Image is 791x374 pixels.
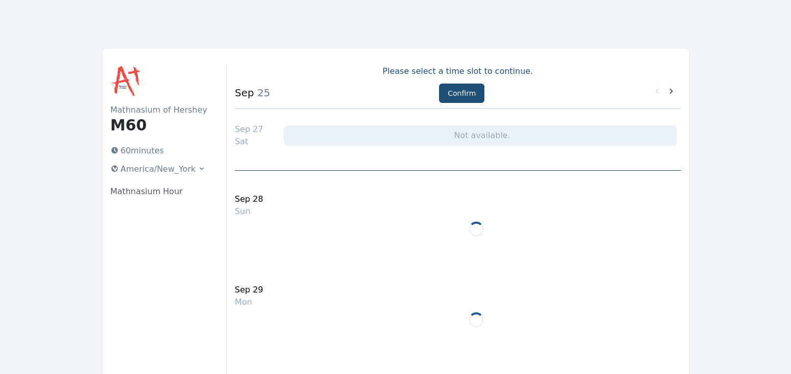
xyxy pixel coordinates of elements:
img: Mathnasium of Hershey [111,65,143,98]
p: Please select a time slot to continue. [235,65,680,77]
div: Sep 28 [235,193,263,205]
div: Mon [235,296,263,308]
button: America/New_York [106,161,210,177]
p: Mathnasium Hour [111,185,210,198]
strong: Sep [235,87,254,99]
div: Sun [235,205,263,218]
span: 25 [254,87,270,99]
h1: M60 [111,116,210,135]
div: Sat [235,136,263,148]
div: Not available. [284,125,677,146]
p: 60 minutes [106,143,210,159]
div: Sep 29 [235,284,263,296]
button: Confirm [439,84,484,103]
div: Sep 27 [235,123,263,136]
h2: Mathnasium of Hershey [111,104,210,116]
